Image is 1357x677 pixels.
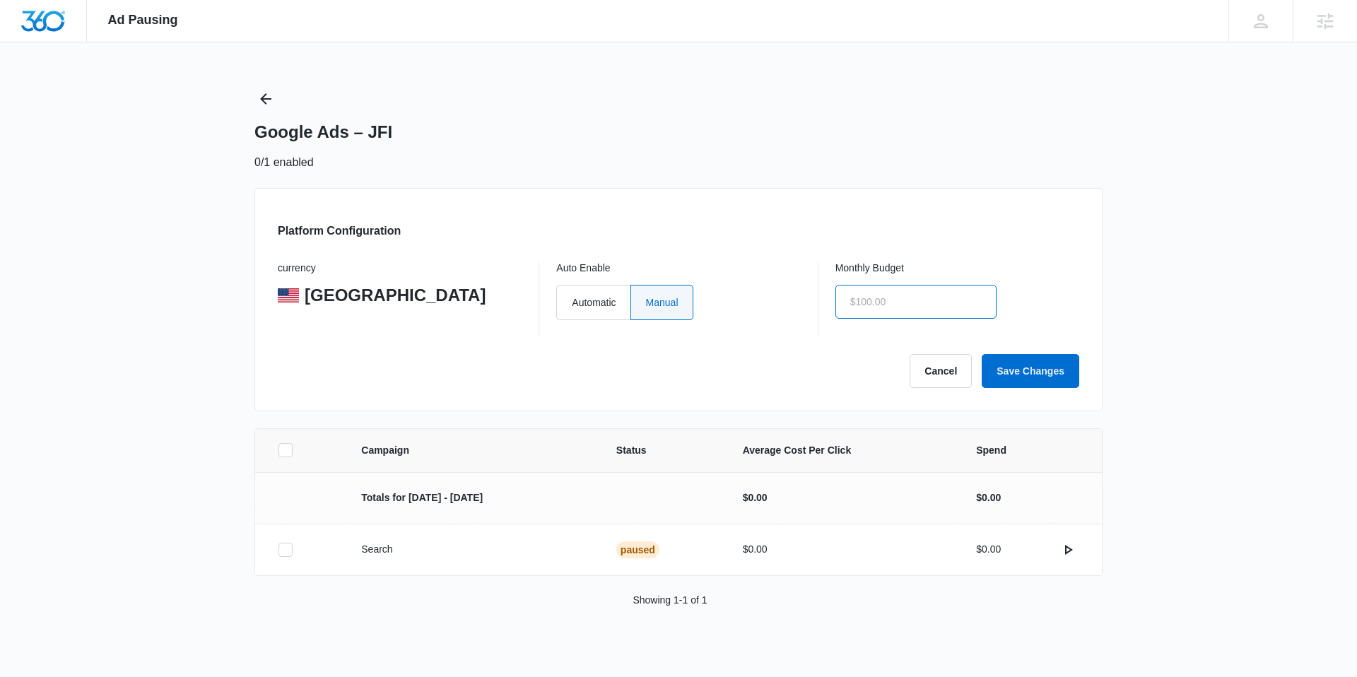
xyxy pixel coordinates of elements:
h3: Platform Configuration [278,223,401,240]
p: Search [361,542,582,557]
p: 0/1 enabled [254,154,314,171]
p: $0.00 [976,542,1001,557]
label: Manual [630,285,693,320]
p: $0.00 [743,542,943,557]
img: United States [278,288,299,302]
span: Average Cost Per Click [743,443,943,458]
p: currency [278,262,522,275]
p: Totals for [DATE] - [DATE] [361,490,582,505]
h1: Google Ads – JFI [254,122,392,143]
span: Campaign [361,443,582,458]
p: Auto Enable [556,262,800,275]
p: Showing 1-1 of 1 [633,593,707,608]
p: $0.00 [976,490,1001,505]
p: [GEOGRAPHIC_DATA] [305,285,486,306]
button: Back [254,88,277,110]
button: Save Changes [982,354,1079,388]
span: Status [616,443,709,458]
div: Paused [616,541,659,558]
button: Cancel [910,354,972,388]
p: Monthly Budget [835,262,1079,275]
p: $0.00 [743,490,943,505]
label: Automatic [556,285,630,320]
input: $100.00 [835,285,997,319]
button: actions.activate [1057,538,1079,561]
span: Ad Pausing [108,13,178,28]
span: Spend [976,443,1079,458]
